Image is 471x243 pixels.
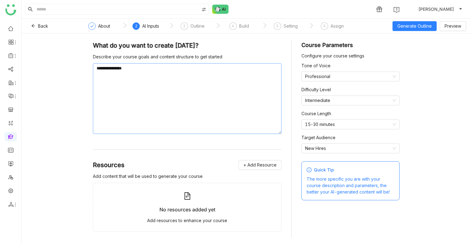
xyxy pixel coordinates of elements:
[80,19,356,33] nz-steps: ` ` ` ` ` `
[392,21,437,31] button: Generate Outline
[159,206,215,214] div: No resources added yet
[135,24,137,28] span: 2
[307,176,394,195] div: The more specific you are with your course description and parameters, the better your AI-generat...
[440,21,466,31] button: Preview
[276,24,278,28] span: 5
[142,22,159,30] div: AI Inputs
[181,22,205,33] div: 3Outline
[26,21,53,31] button: Back
[284,22,298,30] div: Setting
[331,22,344,30] div: Assign
[301,110,331,117] label: Course Length
[183,24,185,28] span: 3
[5,4,16,15] img: logo
[93,160,124,170] div: Resources
[147,217,227,224] div: Add resources to enhance your course
[445,23,461,29] span: Preview
[305,144,396,153] nz-select-item: New Hires
[201,7,206,12] img: search-type.svg
[305,72,396,81] nz-select-item: Professional
[301,41,400,49] div: Course Parameters
[229,22,249,33] div: 4Build
[93,41,199,50] div: What do you want to create [DATE]?
[419,6,454,13] span: [PERSON_NAME]
[212,5,229,14] img: ask-buddy-normal.svg
[301,86,331,93] label: Difficulty Level
[397,23,432,29] span: Generate Outline
[301,53,400,59] div: Configure your course settings
[93,173,281,180] div: Add content that will be used to generate your course
[93,53,281,60] div: Describe your course goals and content structure to get started
[305,120,396,129] nz-select-item: 15-30 minutes
[239,160,281,170] button: + Add Resource
[305,96,396,105] nz-select-item: Intermediate
[243,162,277,168] span: + Add Resource
[190,22,205,30] div: Outline
[274,22,298,33] div: 5Setting
[301,134,335,141] label: Target Audience
[393,7,400,13] img: help.svg
[301,62,331,69] label: Tone of Voice
[132,22,159,33] div: 2AI Inputs
[38,23,48,29] span: Back
[314,167,334,173] span: Quick Tip
[88,22,110,33] div: About
[239,22,249,30] div: Build
[409,6,416,13] i: account_circle
[232,24,234,28] span: 4
[324,24,326,28] span: 6
[98,22,110,30] div: About
[408,4,464,14] button: account_circle[PERSON_NAME]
